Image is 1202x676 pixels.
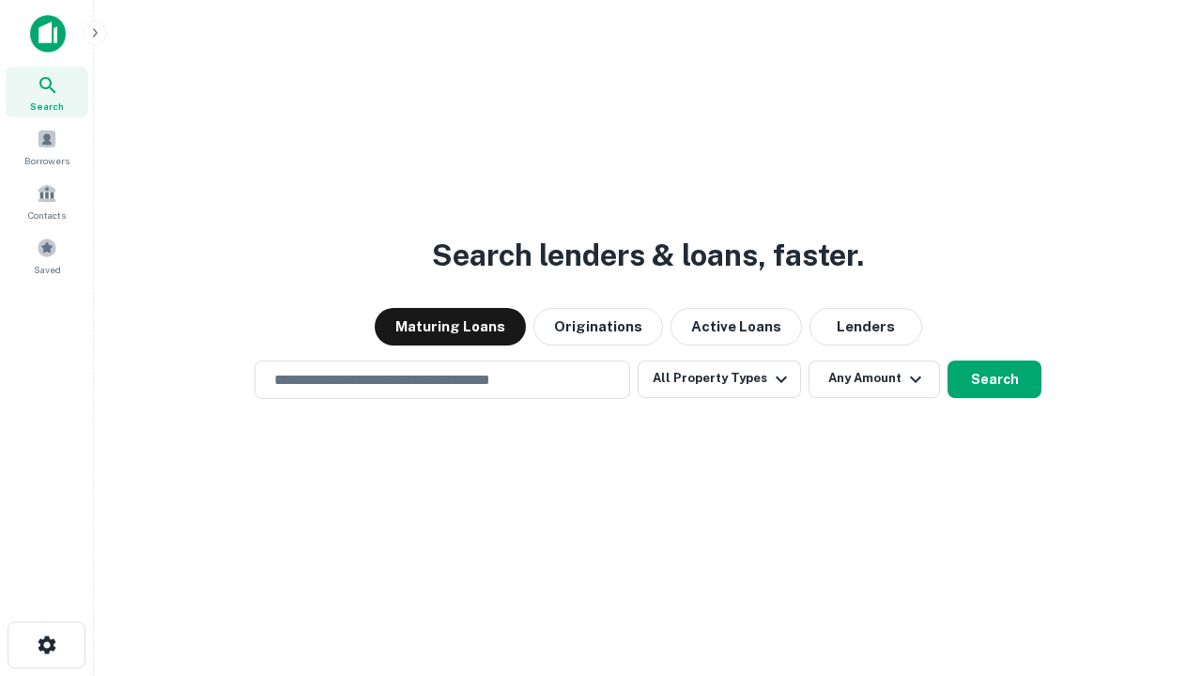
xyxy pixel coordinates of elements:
[1108,526,1202,616] iframe: Chat Widget
[28,207,66,223] span: Contacts
[24,153,69,168] span: Borrowers
[432,233,864,278] h3: Search lenders & loans, faster.
[6,176,88,226] a: Contacts
[375,308,526,346] button: Maturing Loans
[34,262,61,277] span: Saved
[809,308,922,346] button: Lenders
[948,361,1041,398] button: Search
[30,99,64,114] span: Search
[533,308,663,346] button: Originations
[6,121,88,172] a: Borrowers
[670,308,802,346] button: Active Loans
[638,361,801,398] button: All Property Types
[6,67,88,117] a: Search
[6,230,88,281] a: Saved
[809,361,940,398] button: Any Amount
[30,15,66,53] img: capitalize-icon.png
